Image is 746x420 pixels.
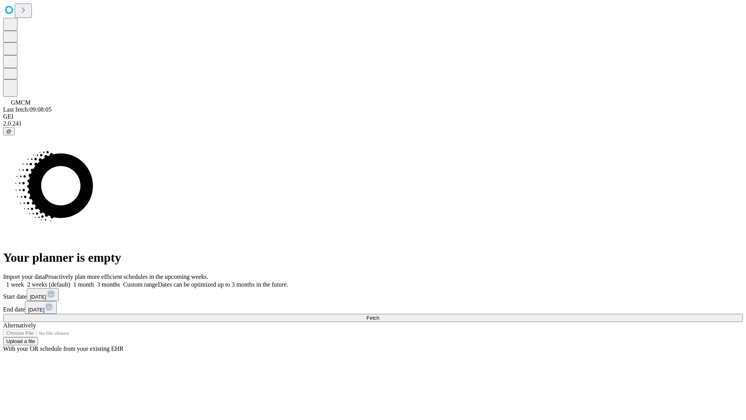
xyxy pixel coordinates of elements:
[3,301,743,314] div: End date
[3,113,743,120] div: GEI
[27,281,70,288] span: 2 weeks (default)
[3,345,124,352] span: With your OR schedule from your existing EHR
[3,127,15,135] button: @
[25,301,57,314] button: [DATE]
[73,281,94,288] span: 1 month
[6,128,12,134] span: @
[27,288,59,301] button: [DATE]
[97,281,120,288] span: 3 months
[158,281,288,288] span: Dates can be optimized up to 3 months in the future.
[366,315,379,321] span: Fetch
[6,281,24,288] span: 1 week
[45,273,208,280] span: Proactively plan more efficient schedules in the upcoming weeks.
[28,307,44,313] span: [DATE]
[11,99,31,106] span: GMCM
[30,294,46,300] span: [DATE]
[3,120,743,127] div: 2.0.241
[3,314,743,322] button: Fetch
[3,106,52,113] span: Last fetch: 09:08:05
[3,337,38,345] button: Upload a file
[3,288,743,301] div: Start date
[3,273,45,280] span: Import your data
[3,250,743,265] h1: Your planner is empty
[123,281,158,288] span: Custom range
[3,322,36,329] span: Alternatively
